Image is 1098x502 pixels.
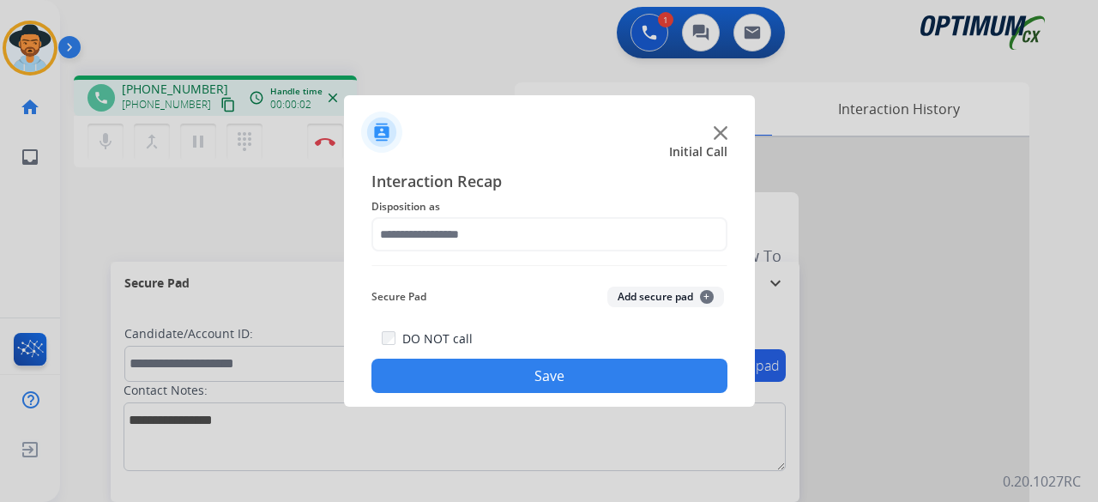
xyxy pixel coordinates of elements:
span: Secure Pad [371,287,426,307]
label: DO NOT call [402,330,473,348]
img: contactIcon [361,112,402,153]
button: Save [371,359,727,393]
p: 0.20.1027RC [1003,471,1081,492]
span: Disposition as [371,197,727,217]
span: Interaction Recap [371,169,727,197]
span: Initial Call [669,143,727,160]
img: contact-recap-line.svg [371,265,727,266]
button: Add secure pad+ [607,287,724,307]
span: + [700,290,714,304]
